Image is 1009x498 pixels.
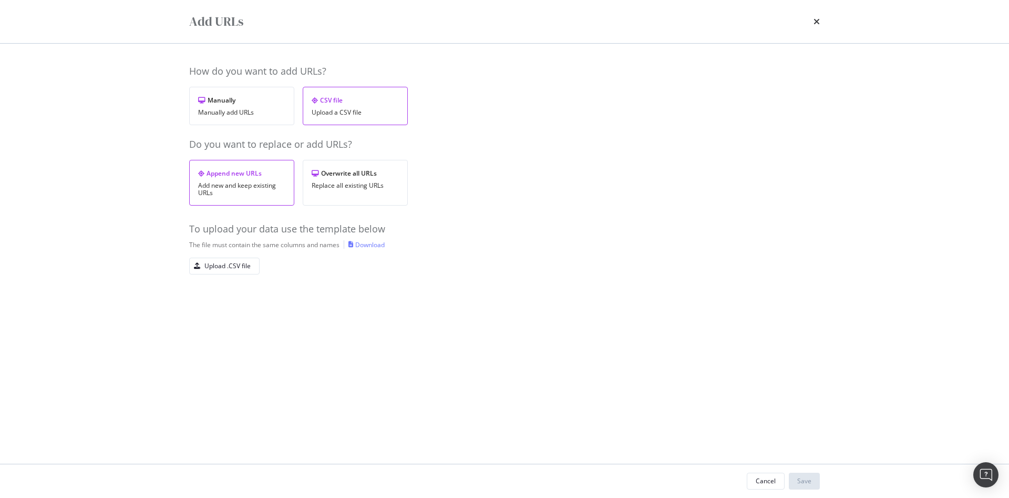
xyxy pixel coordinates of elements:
div: Download [355,240,385,249]
div: Cancel [756,476,776,485]
button: Save [789,473,820,490]
div: Do you want to replace or add URLs? [189,138,820,151]
div: Save [797,476,811,485]
div: Append new URLs [198,169,285,178]
div: The file must contain the same columns and names [189,240,339,249]
div: times [814,13,820,31]
div: Overwrite all URLs [312,169,399,178]
div: Add new and keep existing URLs [198,182,285,197]
div: Replace all existing URLs [312,182,399,189]
a: Download [348,240,385,249]
div: Add URLs [189,13,243,31]
div: Open Intercom Messenger [973,462,998,487]
div: Manually [198,96,285,105]
button: Upload .CSV file [189,258,260,275]
div: Upload .CSV file [204,261,251,270]
button: Cancel [747,473,785,490]
div: To upload your data use the template below [189,222,820,236]
div: How do you want to add URLs? [189,65,820,78]
div: Manually add URLs [198,109,285,116]
div: CSV file [312,96,399,105]
div: Upload a CSV file [312,109,399,116]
